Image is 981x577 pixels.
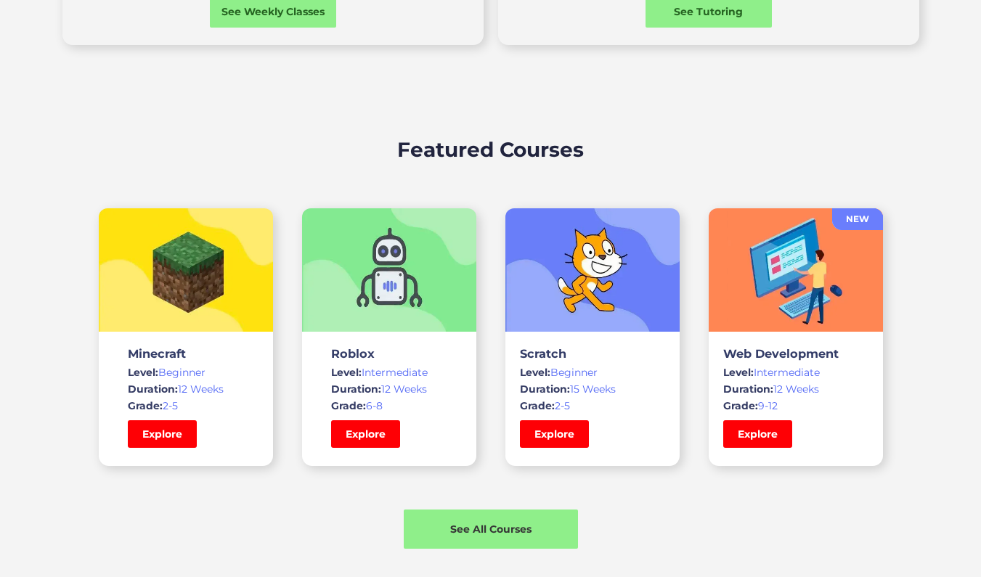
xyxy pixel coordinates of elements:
[520,420,589,448] a: Explore
[331,399,363,412] span: Grade
[128,382,244,396] div: 12 Weeks
[520,366,550,379] span: Level:
[331,420,400,448] a: Explore
[723,398,868,413] div: 9-12
[723,382,868,396] div: 12 Weeks
[128,382,178,396] span: Duration:
[832,208,883,230] a: NEW
[331,366,362,379] span: Level:
[404,522,578,536] div: See All Courses
[331,382,381,396] span: Duration:
[723,399,758,412] span: Grade:
[128,398,244,413] div: 2-5
[331,365,447,380] div: Intermediate
[128,420,197,448] a: Explore
[331,398,447,413] div: 6-8
[397,134,584,165] h2: Featured Courses
[363,399,366,412] span: :
[520,398,665,413] div: 2-5
[520,365,665,380] div: Beginner
[723,420,792,448] a: Explore
[520,399,555,412] span: Grade:
[128,366,158,379] span: Level:
[404,510,578,549] a: See All Courses
[128,346,244,361] h3: Minecraft
[723,365,868,380] div: Intermediate
[646,4,772,19] div: See Tutoring
[520,382,665,396] div: 15 Weeks
[128,399,163,412] span: Grade:
[723,366,754,379] span: Level:
[331,382,447,396] div: 12 Weeks
[210,4,336,19] div: See Weekly Classes
[331,346,447,361] h3: Roblox
[128,365,244,380] div: Beginner
[723,382,773,396] span: Duration:
[832,212,883,226] div: NEW
[723,346,868,361] h3: Web Development
[520,382,570,396] span: Duration:
[520,346,665,361] h3: Scratch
